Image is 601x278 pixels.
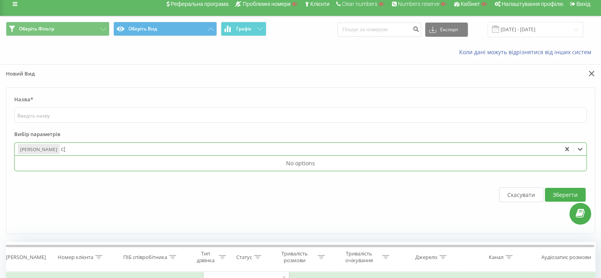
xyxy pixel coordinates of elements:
input: Введіть назву [14,108,587,123]
a: Коли дані можуть відрізнятися вiд інших систем [459,48,595,56]
div: Статус [236,254,252,261]
button: Експорт [425,23,468,37]
div: [PERSON_NAME] [6,254,46,261]
span: Вихід [577,1,590,7]
div: Тривалість очікування [338,250,380,264]
div: Аудіозапис розмови [541,254,591,261]
input: Пошук за номером [337,23,421,37]
span: Оберіть Фільтр [19,26,54,32]
div: Джерело [415,254,437,261]
label: Вибір параметрів [14,130,587,142]
span: Clear numbers [342,1,377,7]
button: Графік [221,22,266,36]
div: Номер клієнта [58,254,93,261]
button: Скасувати [499,187,543,202]
div: Тривалість розмови [273,250,316,264]
span: Numbers reserve [398,1,439,7]
span: Клієнти [310,1,330,7]
button: Оберіть Фільтр [6,22,109,36]
p: Новий Вид [6,70,295,82]
div: No options [15,157,586,170]
button: Закрити [586,70,595,78]
div: ПІБ співробітника [123,254,167,261]
span: Реферальна програма [171,1,229,7]
label: Назва* [14,96,587,108]
span: Кабінет [461,1,480,7]
div: Канал [489,254,503,261]
button: Зберегти [545,188,586,202]
div: Тип дзвінка [194,250,217,264]
div: [PERSON_NAME] [17,144,60,155]
button: Оберіть Вид [113,22,217,36]
div: [PERSON_NAME] [18,144,60,154]
span: Графік [236,26,252,32]
span: Налаштування профілю [501,1,563,7]
span: Проблемні номери [243,1,290,7]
